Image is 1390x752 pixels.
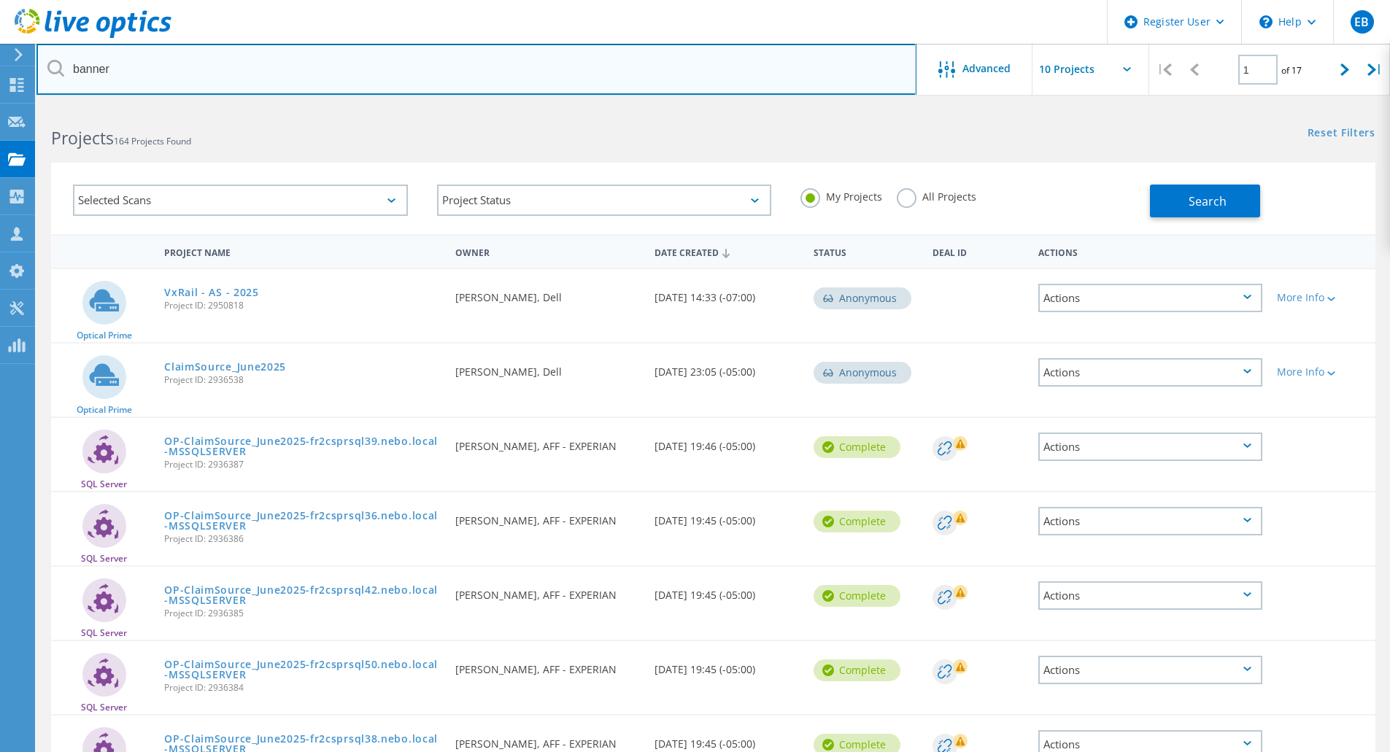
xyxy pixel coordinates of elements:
div: Status [806,238,925,265]
div: Deal Id [925,238,1031,265]
div: Anonymous [814,287,911,309]
div: Actions [1031,238,1270,265]
input: Search projects by name, owner, ID, company, etc [36,44,916,95]
span: Project ID: 2950818 [164,301,441,310]
div: [DATE] 19:45 (-05:00) [647,567,806,615]
span: SQL Server [81,703,127,712]
div: [PERSON_NAME], AFF - EXPERIAN [448,492,646,540]
div: [DATE] 19:45 (-05:00) [647,641,806,689]
div: Actions [1038,284,1262,312]
div: More Info [1277,367,1368,377]
div: [DATE] 14:33 (-07:00) [647,269,806,317]
div: Project Status [437,185,772,216]
span: of 17 [1281,64,1302,77]
a: OP-ClaimSource_June2025-fr2csprsql36.nebo.local-MSSQLSERVER [164,511,441,531]
div: [DATE] 23:05 (-05:00) [647,344,806,392]
div: Actions [1038,358,1262,387]
a: OP-ClaimSource_June2025-fr2csprsql39.nebo.local-MSSQLSERVER [164,436,441,457]
div: Complete [814,585,900,607]
div: Anonymous [814,362,911,384]
span: Project ID: 2936385 [164,609,441,618]
div: [PERSON_NAME], AFF - EXPERIAN [448,567,646,615]
div: [DATE] 19:46 (-05:00) [647,418,806,466]
div: More Info [1277,292,1368,303]
div: [DATE] 19:45 (-05:00) [647,492,806,540]
span: SQL Server [81,629,127,637]
div: Complete [814,659,900,681]
span: Project ID: 2936387 [164,460,441,469]
div: [PERSON_NAME], AFF - EXPERIAN [448,418,646,466]
span: Project ID: 2936386 [164,535,441,543]
div: Actions [1038,507,1262,535]
a: OP-ClaimSource_June2025-fr2csprsql42.nebo.local-MSSQLSERVER [164,585,441,605]
div: | [1360,44,1390,96]
span: Advanced [962,63,1011,74]
span: SQL Server [81,554,127,563]
div: [PERSON_NAME], Dell [448,344,646,392]
span: Search [1189,193,1227,209]
div: [PERSON_NAME], AFF - EXPERIAN [448,641,646,689]
b: Projects [51,126,114,150]
a: Reset Filters [1308,128,1375,140]
div: Actions [1038,581,1262,610]
a: VxRail - AS - 2025 [164,287,259,298]
div: Actions [1038,433,1262,461]
label: My Projects [800,188,882,202]
span: Optical Prime [77,406,132,414]
span: EB [1354,16,1369,28]
div: Selected Scans [73,185,408,216]
svg: \n [1259,15,1273,28]
div: [PERSON_NAME], Dell [448,269,646,317]
span: Project ID: 2936384 [164,683,441,692]
div: Complete [814,436,900,458]
span: Optical Prime [77,331,132,340]
a: ClaimSource_June2025 [164,362,286,372]
span: Project ID: 2936538 [164,376,441,384]
div: Date Created [647,238,806,265]
div: | [1149,44,1179,96]
div: Project Name [157,238,448,265]
div: Complete [814,511,900,532]
span: 164 Projects Found [114,135,191,147]
a: Live Optics Dashboard [15,31,171,41]
a: OP-ClaimSource_June2025-fr2csprsql50.nebo.local-MSSQLSERVER [164,659,441,680]
button: Search [1150,185,1260,217]
div: Owner [448,238,646,265]
span: SQL Server [81,480,127,489]
div: Actions [1038,656,1262,684]
label: All Projects [897,188,976,202]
